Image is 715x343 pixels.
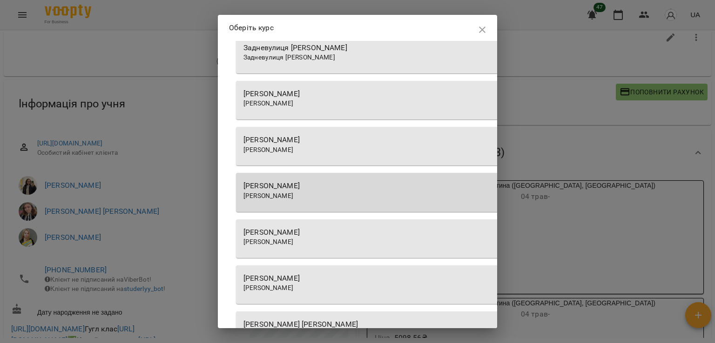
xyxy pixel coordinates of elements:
[243,284,293,291] span: [PERSON_NAME]
[243,99,293,107] span: [PERSON_NAME]
[243,192,293,199] span: [PERSON_NAME]
[243,146,293,153] span: [PERSON_NAME]
[243,238,293,245] span: [PERSON_NAME]
[243,53,335,61] span: Задневулиця [PERSON_NAME]
[229,22,274,33] p: Оберіть курс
